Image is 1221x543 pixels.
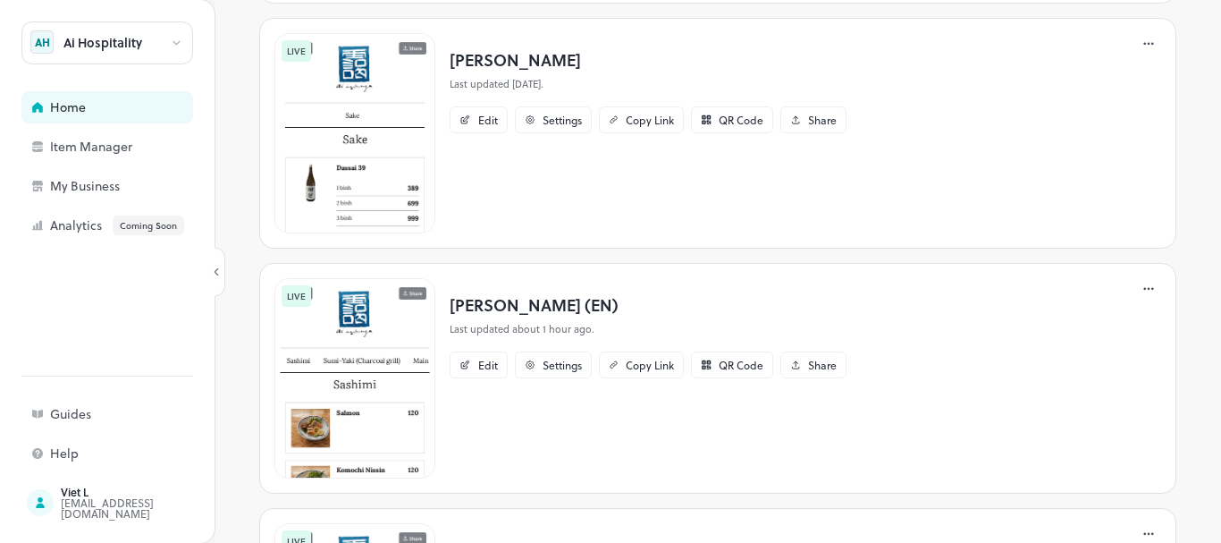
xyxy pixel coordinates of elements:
[50,101,229,114] div: Home
[50,447,229,460] div: Help
[282,285,311,307] div: LIVE
[450,77,846,92] p: Last updated [DATE].
[274,33,435,233] img: 1740123589470fqjvcqck4rg.png
[30,30,54,54] div: AH
[450,47,846,72] p: [PERSON_NAME]
[50,216,229,235] div: Analytics
[478,360,498,370] div: Edit
[543,360,582,370] div: Settings
[50,180,229,192] div: My Business
[808,115,837,125] div: Share
[543,115,582,125] div: Settings
[626,115,674,125] div: Copy Link
[274,278,435,479] img: 1756110967253r37mslb48wb.png
[626,360,674,370] div: Copy Link
[808,360,837,370] div: Share
[450,322,846,337] p: Last updated about 1 hour ago.
[478,115,498,125] div: Edit
[61,487,229,497] div: Viet L
[282,40,311,62] div: LIVE
[719,115,763,125] div: QR Code
[61,497,229,519] div: [EMAIL_ADDRESS][DOMAIN_NAME]
[113,216,184,235] div: Coming Soon
[50,140,229,153] div: Item Manager
[719,360,763,370] div: QR Code
[63,37,142,49] div: Ai Hospitality
[450,293,846,317] p: [PERSON_NAME] (EN)
[50,408,229,420] div: Guides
